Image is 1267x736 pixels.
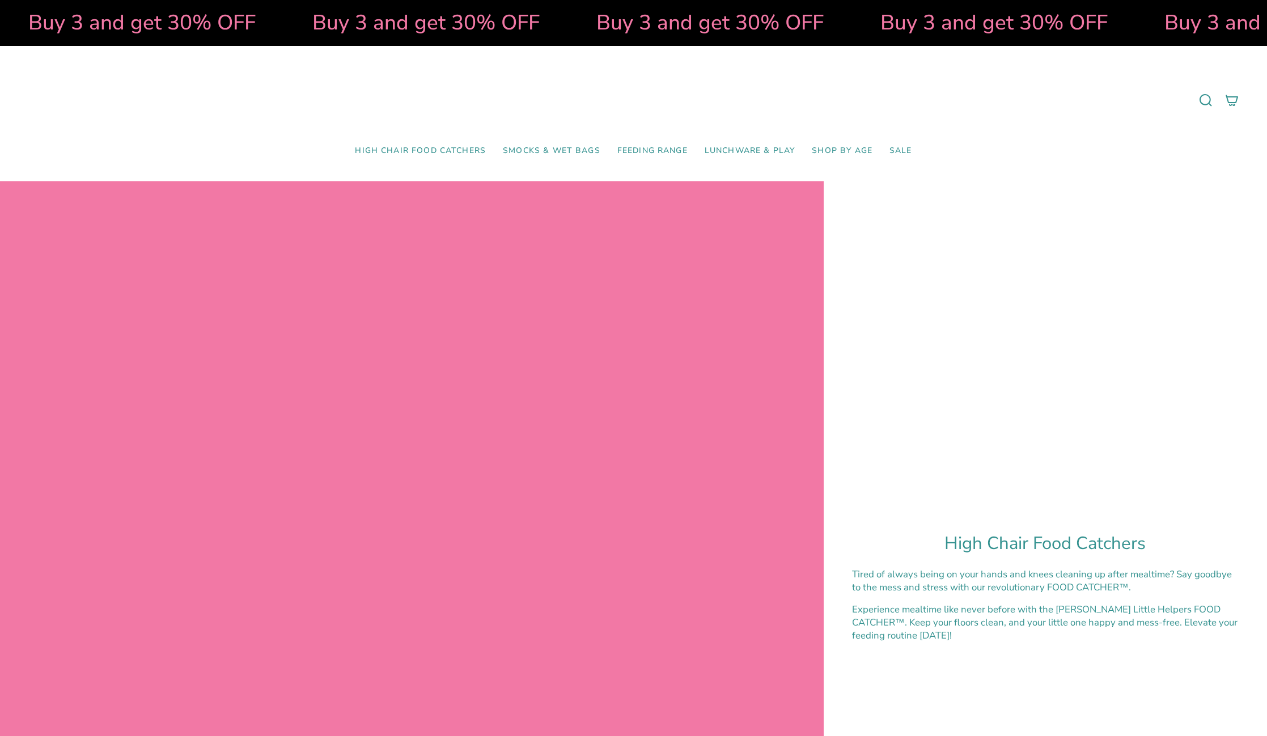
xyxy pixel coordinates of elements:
[609,138,696,164] a: Feeding Range
[503,146,600,156] span: Smocks & Wet Bags
[22,8,249,37] strong: Buy 3 and get 30% OFF
[617,146,688,156] span: Feeding Range
[696,138,803,164] a: Lunchware & Play
[355,146,486,156] span: High Chair Food Catchers
[881,138,921,164] a: SALE
[803,138,881,164] a: Shop by Age
[306,8,533,37] strong: Buy 3 and get 30% OFF
[889,146,912,156] span: SALE
[705,146,795,156] span: Lunchware & Play
[852,568,1239,594] p: Tired of always being on your hands and knees cleaning up after mealtime? Say goodbye to the mess...
[852,533,1239,554] h1: High Chair Food Catchers
[346,138,494,164] a: High Chair Food Catchers
[874,8,1101,37] strong: Buy 3 and get 30% OFF
[494,138,609,164] a: Smocks & Wet Bags
[536,63,731,138] a: Mumma’s Little Helpers
[812,146,872,156] span: Shop by Age
[590,8,817,37] strong: Buy 3 and get 30% OFF
[852,603,1239,642] div: Experience mealtime like never before with the [PERSON_NAME] Little Helpers FOOD CATCHER™. Keep y...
